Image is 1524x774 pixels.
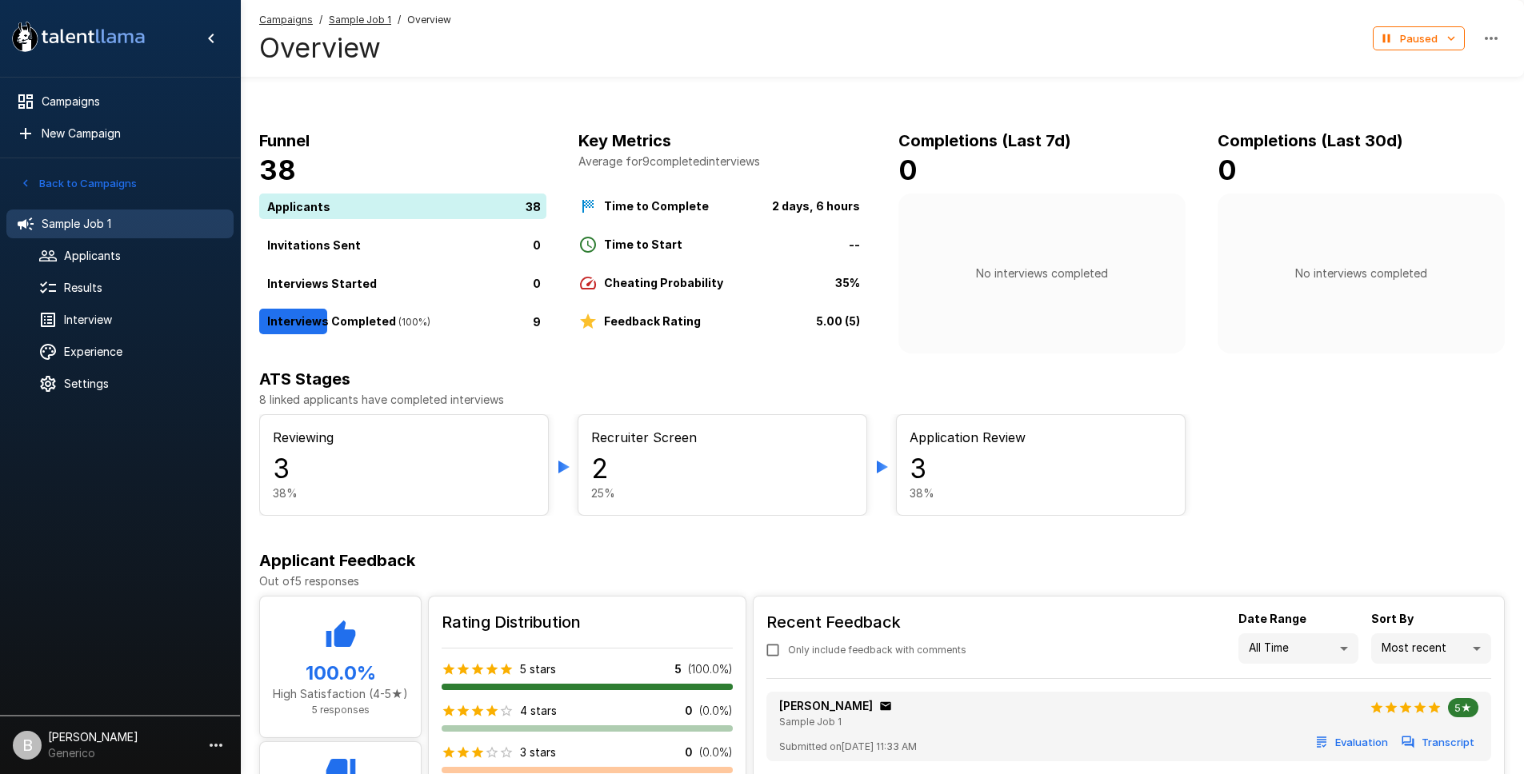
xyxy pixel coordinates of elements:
b: Feedback Rating [604,314,701,328]
p: 38 % [910,485,1172,501]
p: 0 [685,744,693,760]
h5: 100.0 % [273,660,408,686]
b: Completions (Last 7d) [898,131,1071,150]
p: Reviewing [273,428,535,447]
span: Only include feedback with comments [788,642,966,658]
button: Paused [1373,26,1465,51]
b: ATS Stages [259,369,350,389]
span: 5★ [1448,701,1478,714]
p: 0 [533,237,541,253]
button: Application Review338% [897,415,1185,514]
b: 5.00 (5) [816,314,860,328]
p: 38 % [273,485,535,501]
p: No interviews completed [1295,265,1427,281]
b: Funnel [259,131,310,150]
button: Recruiter Screen225% [578,415,866,514]
p: Application Review [910,428,1172,447]
div: Click to copy [879,700,892,712]
span: Sample Job 1 [779,716,842,728]
p: 9 [533,313,541,330]
p: 0 [685,703,693,719]
b: 2 days, 6 hours [772,199,860,213]
button: Reviewing338% [260,415,548,514]
b: 38 [259,154,296,186]
h4: 2 [591,452,854,485]
p: 25 % [591,485,854,501]
b: Cheating Probability [604,276,723,289]
p: ( 0.0 %) [699,744,733,760]
p: 4 stars [520,703,557,719]
p: ( 100.0 %) [688,661,733,677]
button: Evaluation [1312,730,1392,755]
b: Time to Complete [604,199,709,213]
p: ( 0.0 %) [699,703,733,719]
span: 5 responses [312,704,370,716]
b: Date Range [1238,612,1306,625]
p: 38 [526,198,541,215]
b: Sort By [1371,612,1414,625]
p: Average for 9 completed interviews [578,154,866,170]
b: 0 [1218,154,1237,186]
div: Most recent [1371,633,1491,664]
p: [PERSON_NAME] [779,698,873,714]
p: 5 [674,661,682,677]
p: 0 [533,275,541,292]
h6: Recent Feedback [766,609,979,635]
h4: 3 [273,452,535,485]
b: Time to Start [604,237,682,251]
p: No interviews completed [976,265,1108,281]
h4: Overview [259,31,451,65]
h4: 3 [910,452,1172,485]
b: Applicant Feedback [259,551,415,570]
span: Submitted on [DATE] 11:33 AM [779,739,917,755]
p: 5 stars [520,661,556,677]
p: High Satisfaction (4-5★) [273,686,408,702]
b: Key Metrics [578,131,671,150]
b: -- [849,237,860,251]
div: All Time [1238,633,1358,664]
p: 3 stars [520,744,556,760]
b: Completions (Last 30d) [1218,131,1403,150]
h6: Rating Distribution [442,609,733,635]
b: 0 [898,154,918,186]
p: 8 linked applicants have completed interviews [259,392,1505,408]
b: 35% [835,276,860,289]
button: Transcript [1398,730,1478,755]
p: Recruiter Screen [591,428,854,447]
p: Out of 5 responses [259,573,1505,589]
